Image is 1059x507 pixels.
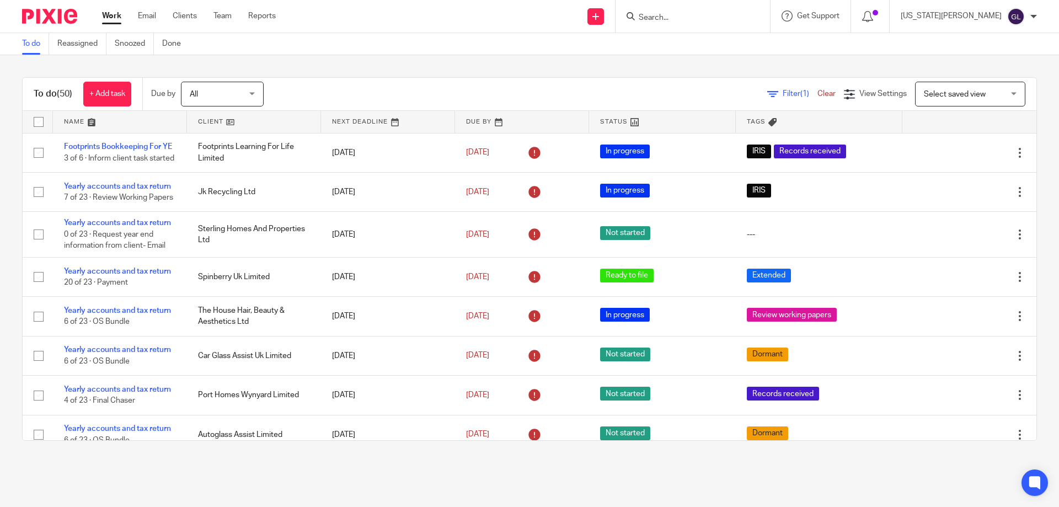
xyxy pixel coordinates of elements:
[162,33,189,55] a: Done
[466,312,489,320] span: [DATE]
[321,172,455,211] td: [DATE]
[34,88,72,100] h1: To do
[600,226,650,240] span: Not started
[747,308,837,322] span: Review working papers
[466,231,489,238] span: [DATE]
[600,269,654,282] span: Ready to file
[173,10,197,22] a: Clients
[466,273,489,281] span: [DATE]
[248,10,276,22] a: Reports
[600,308,650,322] span: In progress
[466,391,489,399] span: [DATE]
[187,257,321,296] td: Spinberry Uk Limited
[783,90,817,98] span: Filter
[64,318,130,326] span: 6 of 23 · OS Bundle
[600,145,650,158] span: In progress
[321,257,455,296] td: [DATE]
[115,33,154,55] a: Snoozed
[321,297,455,336] td: [DATE]
[600,184,650,198] span: In progress
[466,352,489,360] span: [DATE]
[83,82,131,106] a: + Add task
[187,133,321,172] td: Footprints Learning For Life Limited
[64,425,171,433] a: Yearly accounts and tax return
[600,426,650,440] span: Not started
[151,88,175,99] p: Due by
[64,279,128,286] span: 20 of 23 · Payment
[747,145,771,158] span: IRIS
[64,397,135,404] span: 4 of 23 · Final Chaser
[22,9,77,24] img: Pixie
[747,387,819,401] span: Records received
[747,426,788,440] span: Dormant
[57,89,72,98] span: (50)
[321,212,455,257] td: [DATE]
[1007,8,1025,25] img: svg%3E
[187,376,321,415] td: Port Homes Wynyard Limited
[187,336,321,375] td: Car Glass Assist Uk Limited
[64,219,171,227] a: Yearly accounts and tax return
[797,12,839,20] span: Get Support
[64,231,165,250] span: 0 of 23 · Request year end information from client- Email
[138,10,156,22] a: Email
[57,33,106,55] a: Reassigned
[64,357,130,365] span: 6 of 23 · OS Bundle
[64,346,171,354] a: Yearly accounts and tax return
[64,194,173,201] span: 7 of 23 · Review Working Papers
[321,336,455,375] td: [DATE]
[187,297,321,336] td: The House Hair, Beauty & Aesthetics Ltd
[817,90,836,98] a: Clear
[747,269,791,282] span: Extended
[187,415,321,454] td: Autoglass Assist Limited
[213,10,232,22] a: Team
[64,143,172,151] a: Footprints Bookkeeping For YE
[747,229,891,240] div: ---
[102,10,121,22] a: Work
[22,33,49,55] a: To do
[187,212,321,257] td: Sterling Homes And Properties Ltd
[190,90,198,98] span: All
[321,376,455,415] td: [DATE]
[638,13,737,23] input: Search
[774,145,846,158] span: Records received
[859,90,907,98] span: View Settings
[747,184,771,198] span: IRIS
[800,90,809,98] span: (1)
[600,387,650,401] span: Not started
[466,431,489,439] span: [DATE]
[901,10,1002,22] p: [US_STATE][PERSON_NAME]
[747,119,766,125] span: Tags
[466,149,489,157] span: [DATE]
[64,268,171,275] a: Yearly accounts and tax return
[64,386,171,393] a: Yearly accounts and tax return
[64,183,171,190] a: Yearly accounts and tax return
[747,348,788,361] span: Dormant
[64,307,171,314] a: Yearly accounts and tax return
[64,154,174,162] span: 3 of 6 · Inform client task started
[64,436,130,444] span: 6 of 23 · OS Bundle
[321,415,455,454] td: [DATE]
[187,172,321,211] td: Jk Recycling Ltd
[924,90,986,98] span: Select saved view
[321,133,455,172] td: [DATE]
[600,348,650,361] span: Not started
[466,188,489,196] span: [DATE]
